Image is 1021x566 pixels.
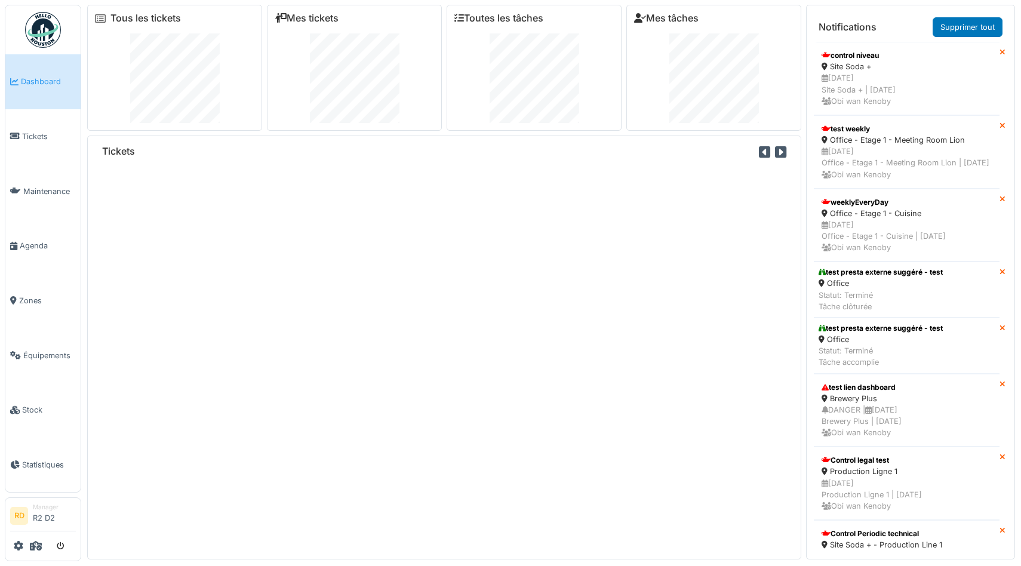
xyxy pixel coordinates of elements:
div: Control legal test [822,455,992,466]
a: Tous les tickets [110,13,181,24]
li: R2 D2 [33,503,76,528]
div: test presta externe suggéré - test [819,267,943,278]
a: Stock [5,383,81,438]
div: [DATE] Production Ligne 1 | [DATE] Obi wan Kenoby [822,478,992,512]
a: Mes tâches [634,13,699,24]
div: [DATE] Site Soda + | [DATE] Obi wan Kenoby [822,72,992,107]
a: Supprimer tout [933,17,1002,37]
span: Équipements [23,350,76,361]
div: Office [819,278,943,289]
a: Agenda [5,219,81,273]
a: Maintenance [5,164,81,219]
div: Control Periodic technical [822,528,992,539]
a: control niveau Site Soda + [DATE]Site Soda + | [DATE] Obi wan Kenoby [814,42,1000,115]
img: Badge_color-CXgf-gQk.svg [25,12,61,48]
a: Équipements [5,328,81,383]
span: Agenda [20,240,76,251]
div: test lien dashboard [822,382,992,393]
div: control niveau [822,50,992,61]
span: Zones [19,295,76,306]
a: RD ManagerR2 D2 [10,503,76,531]
a: weeklyEveryDay Office - Etage 1 - Cuisine [DATE]Office - Etage 1 - Cuisine | [DATE] Obi wan Kenoby [814,189,1000,262]
a: test lien dashboard Brewery Plus DANGER |[DATE]Brewery Plus | [DATE] Obi wan Kenoby [814,374,1000,447]
div: Manager [33,503,76,512]
div: Statut: Terminé Tâche accomplie [819,345,943,368]
a: Statistiques [5,438,81,493]
a: test presta externe suggéré - test Office Statut: TerminéTâche accomplie [814,318,1000,374]
div: Office - Etage 1 - Cuisine [822,208,992,219]
span: Stock [22,404,76,416]
div: Brewery Plus [822,393,992,404]
h6: Notifications [819,21,877,33]
div: test presta externe suggéré - test [819,323,943,334]
span: Dashboard [21,76,76,87]
li: RD [10,507,28,525]
a: Tickets [5,109,81,164]
div: Site Soda + [822,61,992,72]
div: Statut: Terminé Tâche clôturée [819,290,943,312]
div: weeklyEveryDay [822,197,992,208]
div: DANGER | [DATE] Brewery Plus | [DATE] Obi wan Kenoby [822,404,992,439]
div: Production Ligne 1 [822,466,992,477]
a: Control legal test Production Ligne 1 [DATE]Production Ligne 1 | [DATE] Obi wan Kenoby [814,447,1000,520]
a: Mes tickets [275,13,339,24]
span: Tickets [22,131,76,142]
div: Office - Etage 1 - Meeting Room Lion [822,134,992,146]
div: Office [819,334,943,345]
div: test weekly [822,124,992,134]
span: Statistiques [22,459,76,470]
div: Site Soda + - Production Line 1 [822,539,992,550]
a: Dashboard [5,54,81,109]
a: Toutes les tâches [454,13,543,24]
a: Zones [5,273,81,328]
div: [DATE] Office - Etage 1 - Meeting Room Lion | [DATE] Obi wan Kenoby [822,146,992,180]
a: test weekly Office - Etage 1 - Meeting Room Lion [DATE]Office - Etage 1 - Meeting Room Lion | [DA... [814,115,1000,189]
a: test presta externe suggéré - test Office Statut: TerminéTâche clôturée [814,262,1000,318]
div: [DATE] Office - Etage 1 - Cuisine | [DATE] Obi wan Kenoby [822,219,992,254]
span: Maintenance [23,186,76,197]
h6: Tickets [102,146,135,157]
